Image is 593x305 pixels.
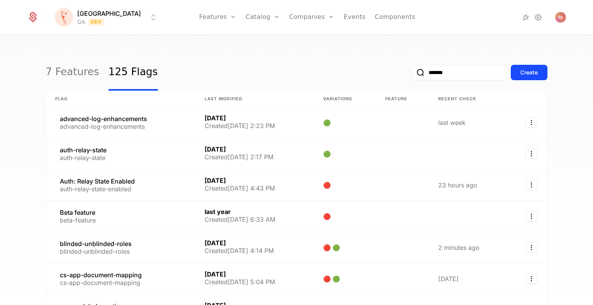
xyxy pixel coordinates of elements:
[195,91,313,107] th: Last Modified
[77,9,141,18] span: [GEOGRAPHIC_DATA]
[525,243,538,253] button: Select action
[525,149,538,159] button: Select action
[55,8,73,27] img: Florence
[57,9,158,26] button: Select environment
[520,69,538,76] div: Create
[376,91,429,107] th: Feature
[429,91,507,107] th: Recent check
[314,91,376,107] th: Variations
[555,12,566,23] button: Open user button
[525,180,538,190] button: Select action
[525,211,538,221] button: Select action
[88,18,104,26] span: Dev
[525,274,538,284] button: Select action
[555,12,566,23] img: Radoslav Kolaric
[534,13,543,22] a: Settings
[77,18,85,26] div: QA
[46,91,195,107] th: Flag
[525,118,538,128] button: Select action
[511,65,547,80] button: Create
[46,54,99,91] a: 7 Features
[108,54,158,91] a: 125 Flags
[521,13,530,22] a: Integrations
